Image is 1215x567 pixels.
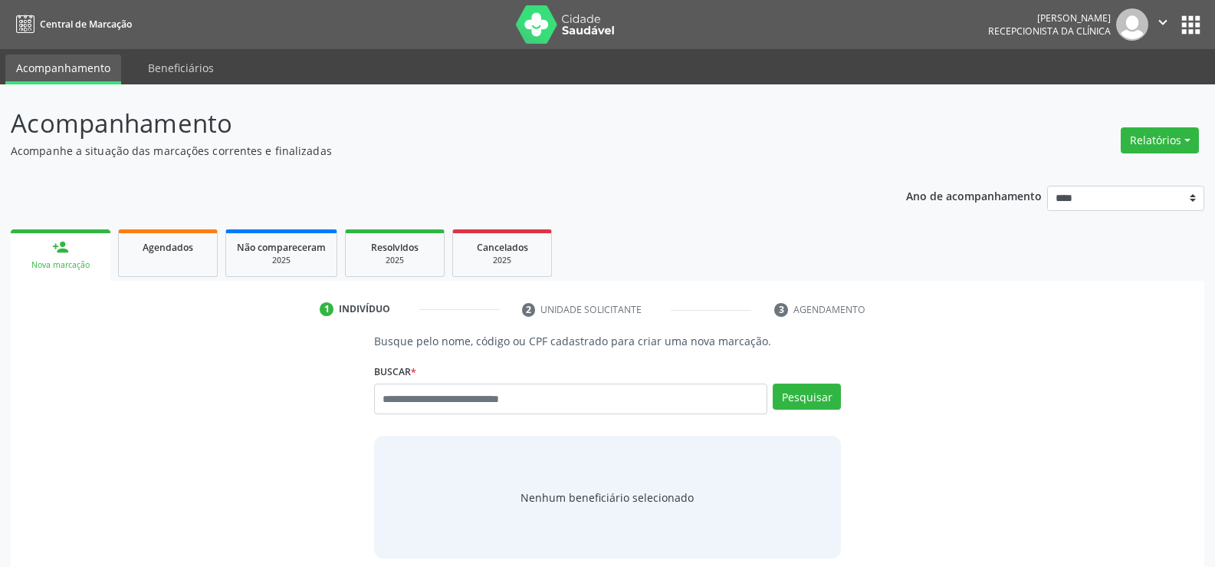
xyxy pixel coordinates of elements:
[137,54,225,81] a: Beneficiários
[464,255,540,266] div: 2025
[339,302,390,316] div: Indivíduo
[1148,8,1177,41] button: 
[374,360,416,384] label: Buscar
[906,186,1042,205] p: Ano de acompanhamento
[237,241,326,254] span: Não compareceram
[11,12,132,37] a: Central de Marcação
[371,241,419,254] span: Resolvidos
[773,384,841,410] button: Pesquisar
[988,25,1111,38] span: Recepcionista da clínica
[143,241,193,254] span: Agendados
[356,255,433,266] div: 2025
[520,490,694,506] span: Nenhum beneficiário selecionado
[1116,8,1148,41] img: img
[1121,127,1199,153] button: Relatórios
[320,302,333,316] div: 1
[5,54,121,84] a: Acompanhamento
[988,12,1111,25] div: [PERSON_NAME]
[40,18,132,31] span: Central de Marcação
[52,239,69,255] div: person_add
[1154,14,1171,31] i: 
[374,333,841,349] p: Busque pelo nome, código ou CPF cadastrado para criar uma nova marcação.
[237,255,326,266] div: 2025
[1177,12,1204,38] button: apps
[477,241,528,254] span: Cancelados
[11,143,846,159] p: Acompanhe a situação das marcações correntes e finalizadas
[11,104,846,143] p: Acompanhamento
[21,259,100,271] div: Nova marcação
